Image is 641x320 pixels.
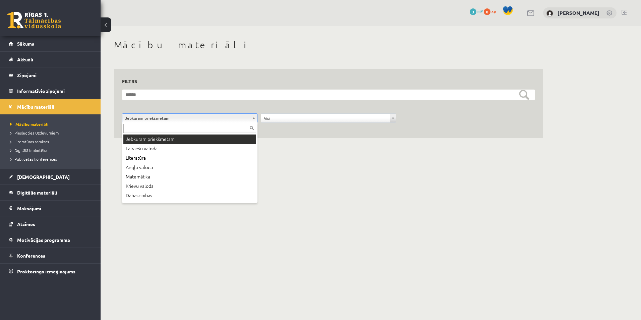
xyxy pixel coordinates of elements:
[123,191,256,200] div: Dabaszinības
[123,200,256,210] div: Datorika
[123,163,256,172] div: Angļu valoda
[123,153,256,163] div: Literatūra
[123,172,256,181] div: Matemātika
[123,144,256,153] div: Latviešu valoda
[123,135,256,144] div: Jebkuram priekšmetam
[123,181,256,191] div: Krievu valoda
